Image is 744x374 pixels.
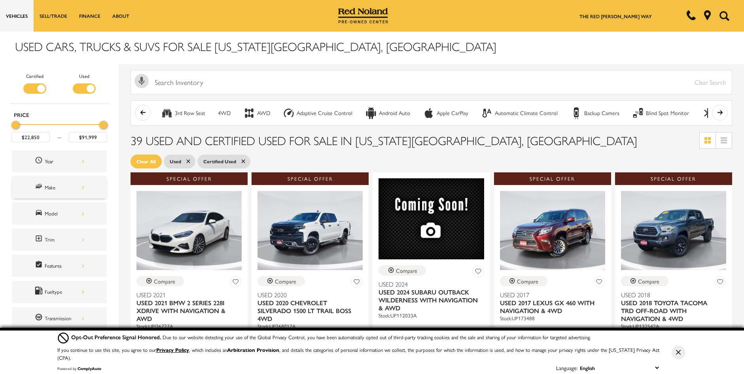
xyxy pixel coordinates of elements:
[437,110,468,117] div: Apple CarPlay
[161,107,173,119] div: 3rd Row Seat
[500,299,599,315] span: Used 2017 Lexus GX 460 With Navigation & 4WD
[99,121,107,129] div: Maximum Price
[136,276,184,286] button: Compare Vehicle
[481,107,493,119] div: Automatic Climate Control
[11,121,19,129] div: Minimum Price
[702,107,714,119] div: Bluetooth
[621,291,720,299] span: Used 2018
[361,105,415,121] button: Android AutoAndroid Auto
[239,105,275,121] button: AWDAWD
[500,291,605,315] a: Used 2017Used 2017 Lexus GX 460 With Navigation & 4WD
[570,107,582,119] div: Backup Camera
[379,265,426,276] button: Compare Vehicle
[338,8,388,24] img: Red Noland Pre-Owned
[35,156,45,166] span: Year
[11,132,50,142] input: Minimum
[697,105,743,121] button: Bluetooth
[257,291,363,323] a: Used 2020Used 2020 Chevrolet Silverado 1500 LT Trail Boss 4WD
[218,110,231,117] div: 4WD
[566,105,624,121] button: Backup CameraBackup Camera
[257,276,305,286] button: Compare Vehicle
[379,280,478,288] span: Used 2024
[578,363,661,372] select: Language Select
[672,346,685,359] button: Close Button
[418,105,473,121] button: Apple CarPlayApple CarPlay
[10,72,109,104] div: Filter by Vehicle Type
[45,157,84,166] div: Year
[57,346,659,361] p: If you continue to use this site, you agree to our , which includes an , and details the categori...
[423,107,435,119] div: Apple CarPlay
[628,105,693,121] button: Blind Spot MonitorBlind Spot Monitor
[45,235,84,244] div: Trim
[45,209,84,218] div: Model
[621,299,720,323] span: Used 2018 Toyota Tacoma TRD Off-Road With Navigation & 4WD
[712,105,728,121] button: scroll right
[35,208,45,219] span: Model
[257,191,363,270] img: 2020 Chevrolet Silverado 1500 LT Trail Boss
[632,107,644,119] div: Blind Spot Monitor
[556,365,578,370] div: Language:
[621,276,668,286] button: Compare Vehicle
[136,291,236,299] span: Used 2021
[35,182,45,193] span: Make
[136,291,242,323] a: Used 2021Used 2021 BMW 2 Series 228i xDrive With Navigation & AWD
[11,118,107,142] div: Price
[257,110,270,117] div: AWD
[45,261,84,270] div: Features
[71,333,591,341] div: Due to our website detecting your use of the Global Privacy Control, you have been automatically ...
[584,110,619,117] div: Backup Camera
[78,366,101,371] a: ComplyAuto
[379,178,484,259] img: 2024 Subaru Outback Wilderness
[175,110,205,117] div: 3rd Row Seat
[156,346,189,353] a: Privacy Policy
[131,132,637,149] span: 39 Used and Certified Used for Sale in [US_STATE][GEOGRAPHIC_DATA], [GEOGRAPHIC_DATA]
[157,105,210,121] button: 3rd Row Seat3rd Row Seat
[136,191,242,270] img: 2021 BMW 2 Series 228i xDrive
[500,191,605,270] img: 2017 Lexus GX 460
[275,278,296,285] div: Compare
[278,105,357,121] button: Adaptive Cruise ControlAdaptive Cruise Control
[35,287,45,297] span: Fueltype
[243,107,255,119] div: AWD
[621,291,726,323] a: Used 2018Used 2018 Toyota Tacoma TRD Off-Road With Navigation & 4WD
[500,315,605,322] div: Stock : UP173488
[170,157,181,166] span: Used
[57,366,101,371] div: Powered by
[257,299,357,323] span: Used 2020 Chevrolet Silverado 1500 LT Trail Boss 4WD
[379,110,410,117] div: Android Auto
[26,72,44,80] label: Certified
[35,234,45,245] span: Trim
[716,0,732,31] button: Open the search field
[136,323,242,330] div: Stock : UPJ36727A
[379,288,478,312] span: Used 2024 Subaru Outback Wilderness With Navigation & AWD
[230,276,242,291] button: Save Vehicle
[35,313,45,323] span: Transmission
[472,265,484,280] button: Save Vehicle
[227,346,279,353] strong: Arbitration Provision
[495,110,558,117] div: Automatic Climate Control
[35,261,45,271] span: Features
[379,312,484,319] div: Stock : UP112033A
[257,291,357,299] span: Used 2020
[477,105,562,121] button: Automatic Climate ControlAutomatic Climate Control
[338,11,388,19] a: Red Noland Pre-Owned
[136,157,156,166] span: Clear All
[638,278,659,285] div: Compare
[379,280,484,312] a: Used 2024Used 2024 Subaru Outback Wilderness With Navigation & AWD
[12,176,107,198] div: MakeMake
[297,110,352,117] div: Adaptive Cruise Control
[14,111,105,118] h5: Price
[203,157,236,166] span: Certified Used
[135,105,151,121] button: scroll left
[579,13,652,20] a: The Red [PERSON_NAME] Way
[12,229,107,251] div: TrimTrim
[69,132,107,142] input: Maximum
[154,278,175,285] div: Compare
[593,276,605,291] button: Save Vehicle
[621,191,726,270] img: 2018 Toyota Tacoma TRD Off-Road
[131,172,248,185] div: Special Offer
[12,307,107,329] div: TransmissionTransmission
[12,255,107,277] div: FeaturesFeatures
[494,172,611,185] div: Special Offer
[257,323,363,330] div: Stock : UP268017A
